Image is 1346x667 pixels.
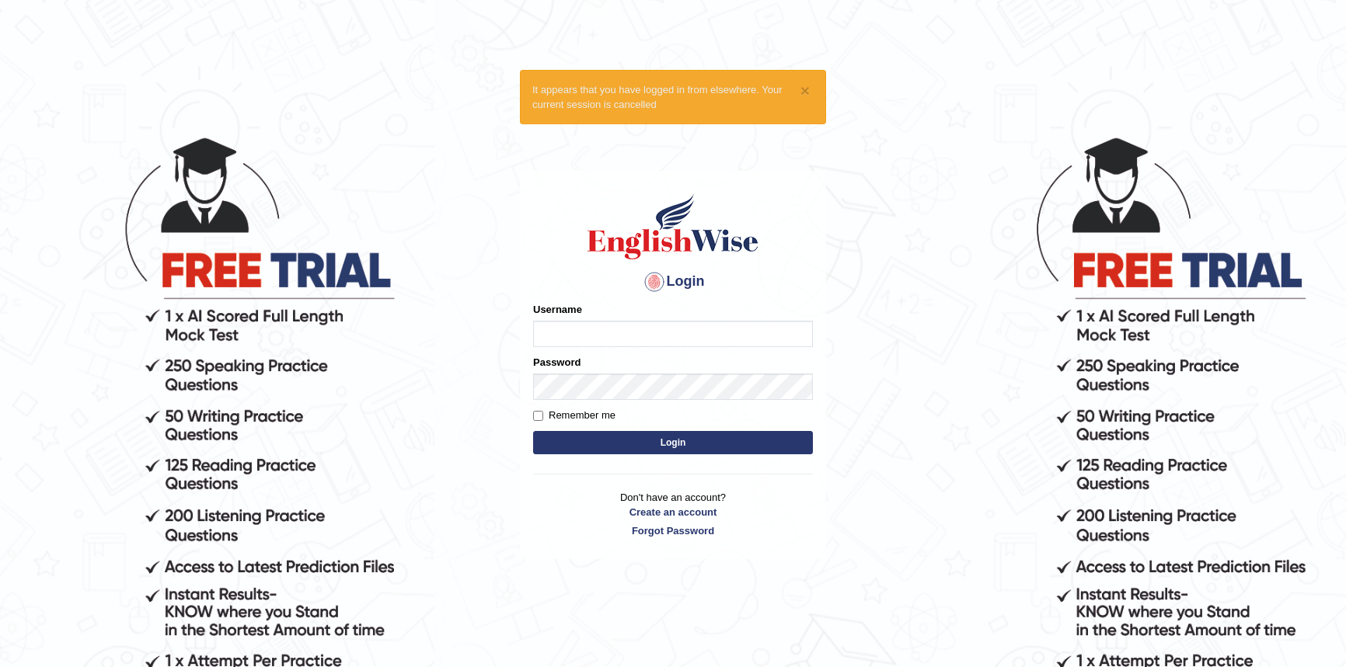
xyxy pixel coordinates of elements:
label: Remember me [533,408,615,423]
button: Login [533,431,813,454]
button: × [800,82,810,99]
a: Forgot Password [533,523,813,538]
img: Logo of English Wise sign in for intelligent practice with AI [584,192,762,262]
div: It appears that you have logged in from elsewhere. Your current session is cancelled [520,70,826,124]
h4: Login [533,269,813,294]
p: Don't have an account? [533,490,813,538]
input: Remember me [533,411,543,421]
label: Password [533,355,581,370]
label: Username [533,302,582,317]
a: Create an account [533,505,813,519]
